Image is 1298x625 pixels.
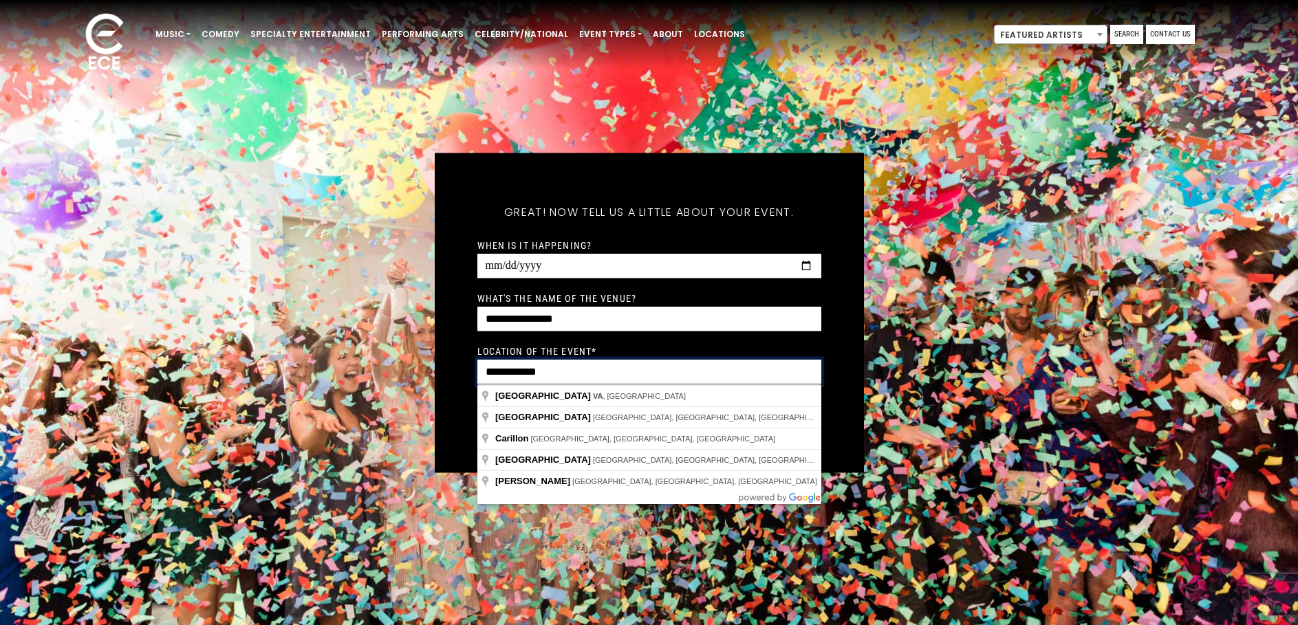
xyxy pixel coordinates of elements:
span: [GEOGRAPHIC_DATA], [GEOGRAPHIC_DATA], [GEOGRAPHIC_DATA] [593,456,838,464]
img: ece_new_logo_whitev2-1.png [70,10,139,76]
span: [GEOGRAPHIC_DATA], [GEOGRAPHIC_DATA], [GEOGRAPHIC_DATA] [572,477,817,485]
a: Celebrity/National [469,23,574,46]
span: Featured Artists [994,25,1107,44]
a: Comedy [196,23,245,46]
span: Featured Artists [995,25,1107,45]
span: Carillon [495,433,528,443]
a: Specialty Entertainment [245,23,376,46]
span: [GEOGRAPHIC_DATA] [495,412,591,422]
span: [GEOGRAPHIC_DATA] [495,391,591,401]
span: , [GEOGRAPHIC_DATA] [593,392,686,400]
label: When is it happening? [477,239,592,251]
a: Performing Arts [376,23,469,46]
a: Contact Us [1146,25,1195,44]
h5: Great! Now tell us a little about your event. [477,187,821,237]
span: VA [593,392,603,400]
span: [GEOGRAPHIC_DATA], [GEOGRAPHIC_DATA], [GEOGRAPHIC_DATA] [530,435,775,443]
a: About [647,23,689,46]
span: [PERSON_NAME] [495,476,570,486]
a: Locations [689,23,750,46]
a: Event Types [574,23,647,46]
span: [GEOGRAPHIC_DATA] [495,454,591,465]
a: Music [150,23,196,46]
span: [GEOGRAPHIC_DATA], [GEOGRAPHIC_DATA], [GEOGRAPHIC_DATA] [593,413,838,421]
a: Search [1110,25,1143,44]
label: What's the name of the venue? [477,292,636,304]
label: Location of the event [477,344,597,357]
